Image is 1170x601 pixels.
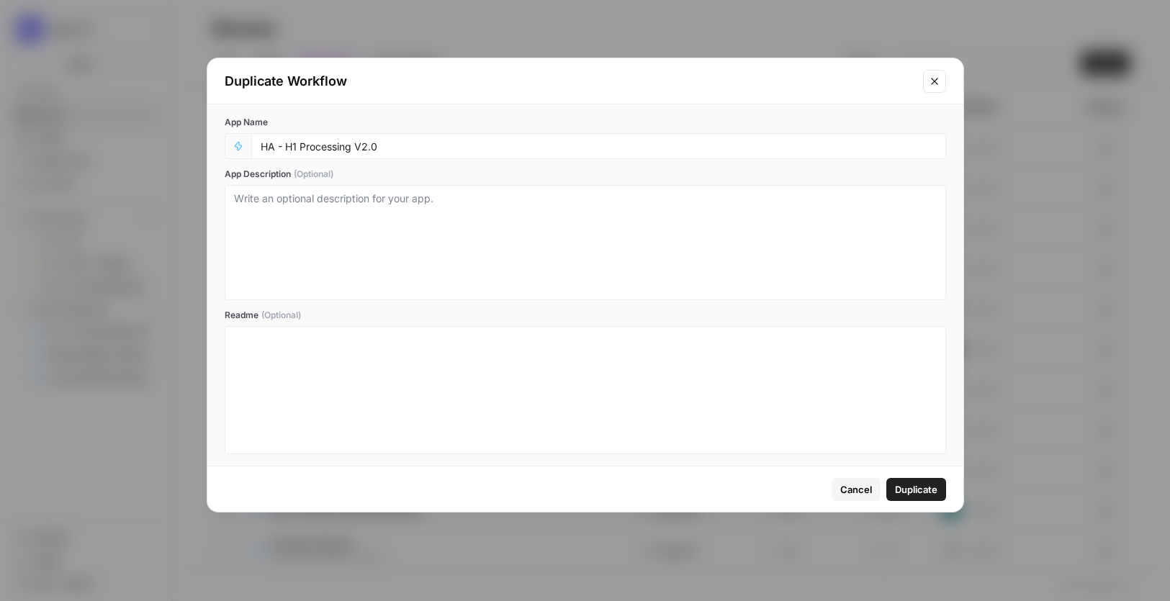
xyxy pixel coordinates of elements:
label: App Description [225,168,946,181]
label: App Name [225,116,946,129]
span: (Optional) [294,168,333,181]
button: Close modal [923,70,946,93]
span: Duplicate [895,482,937,497]
input: Untitled [261,140,937,153]
button: Duplicate [886,478,946,501]
label: Readme [225,309,946,322]
span: Cancel [840,482,872,497]
span: (Optional) [261,309,301,322]
button: Cancel [832,478,881,501]
div: Duplicate Workflow [225,71,914,91]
